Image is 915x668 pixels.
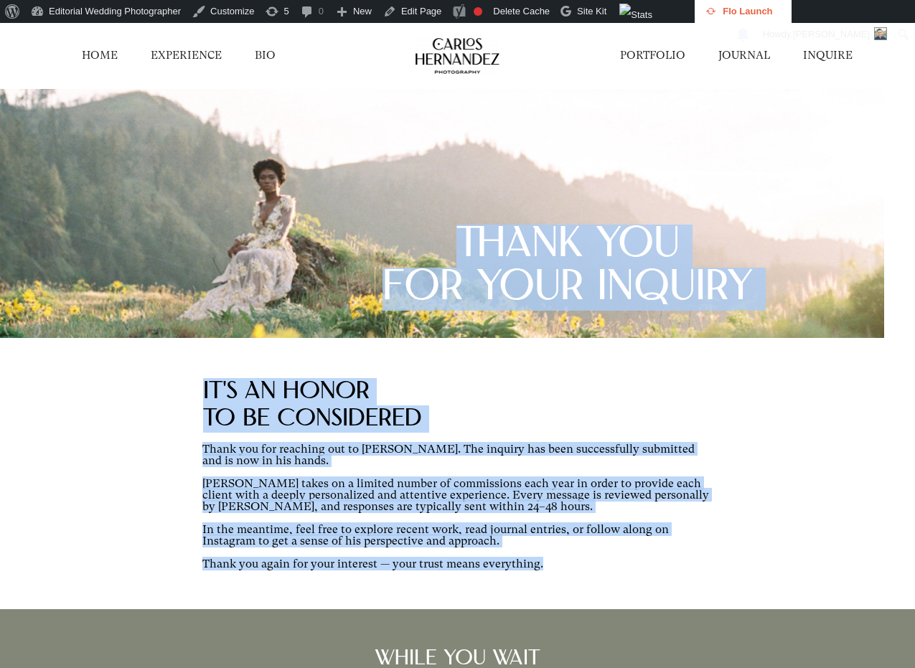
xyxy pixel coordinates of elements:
span: [PERSON_NAME] [793,29,870,39]
p: In the meantime, feel free to explore recent work, read journal entries, or follow along on Insta... [202,524,712,547]
span: FOR YOUR INQUIRY [383,268,753,310]
a: JOURNAL [718,48,770,63]
p: Thank you for reaching out to [PERSON_NAME]. The inquiry has been successfully submitted and is n... [202,443,712,466]
span: to be cOnsiderEd [203,408,422,432]
a: BIO [255,48,276,63]
img: Views over 48 hours. Click for more Jetpack Stats. [619,4,700,21]
p: [PERSON_NAME] takes on a limited number of commissions each year in order to provide each client ... [202,478,712,512]
a: HOME [82,48,118,63]
span: THANK YOU [456,225,680,267]
span: IT'S AN honor [203,380,370,405]
div: Focus keyphrase not set [474,7,482,16]
a: Howdy, [758,23,893,46]
a: EXPERIENCE [151,48,222,63]
a: PORTFOLIO [620,48,685,63]
a: INQUIRE [803,48,853,63]
span: Site Kit [577,6,606,17]
p: Thank you again for your interest — your trust means everything. [202,558,712,570]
